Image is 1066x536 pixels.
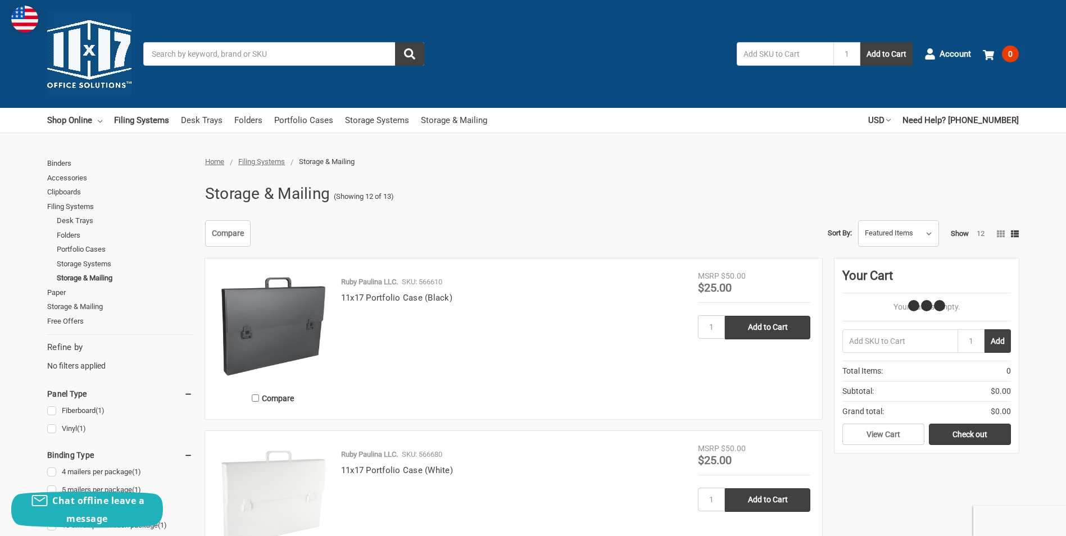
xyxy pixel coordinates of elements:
[334,191,394,202] span: (Showing 12 of 13)
[725,488,810,512] input: Add to Cart
[57,271,193,285] a: Storage & Mailing
[47,185,193,199] a: Clipboards
[238,157,285,166] a: Filing Systems
[77,424,86,433] span: (1)
[341,293,452,303] a: 11x17 Portfolio Case (Black)
[47,341,193,354] h5: Refine by
[11,6,38,33] img: duty and tax information for United States
[842,266,1011,293] div: Your Cart
[698,281,732,294] span: $25.00
[132,485,141,494] span: (1)
[842,329,958,353] input: Add SKU to Cart
[828,225,852,242] label: Sort By:
[341,465,453,475] a: 11x17 Portfolio Case (White)
[205,157,224,166] a: Home
[991,385,1011,397] span: $0.00
[47,285,193,300] a: Paper
[402,449,442,460] p: SKU: 566680
[842,385,874,397] span: Subtotal:
[252,394,259,402] input: Compare
[737,42,833,66] input: Add SKU to Cart
[402,276,442,288] p: SKU: 566610
[47,341,193,371] div: No filters applied
[47,448,193,462] h5: Binding Type
[47,421,193,437] a: Vinyl
[217,389,329,407] label: Compare
[96,406,105,415] span: (1)
[205,179,330,208] h1: Storage & Mailing
[983,39,1019,69] a: 0
[868,108,891,133] a: USD
[1006,365,1011,377] span: 0
[47,299,193,314] a: Storage & Mailing
[132,467,141,476] span: (1)
[114,108,169,133] a: Filing Systems
[274,108,333,133] a: Portfolio Cases
[698,453,732,467] span: $25.00
[47,12,131,96] img: 11x17.com
[842,424,924,445] a: View Cart
[52,494,144,525] span: Chat offline leave a message
[47,199,193,214] a: Filing Systems
[47,403,193,419] a: Fiberboard
[721,444,746,453] span: $50.00
[725,316,810,339] input: Add to Cart
[924,39,971,69] a: Account
[341,449,398,460] p: Ruby Paulina LLC.
[217,270,329,383] img: 11x17 Portfolio Case (Black)
[991,406,1011,417] span: $0.00
[421,108,487,133] a: Storage & Mailing
[47,314,193,329] a: Free Offers
[57,257,193,271] a: Storage Systems
[47,483,193,498] a: 5 mailers per package
[57,228,193,243] a: Folders
[860,42,913,66] button: Add to Cart
[57,214,193,228] a: Desk Trays
[698,270,719,282] div: MSRP
[47,171,193,185] a: Accessories
[973,506,1066,536] iframe: Google Customer Reviews
[234,108,262,133] a: Folders
[842,365,883,377] span: Total Items:
[1002,46,1019,62] span: 0
[698,443,719,455] div: MSRP
[951,229,969,238] span: Show
[47,465,193,480] a: 4 mailers per package
[977,229,985,238] a: 12
[842,301,1011,313] p: Your Cart Is Empty.
[11,492,163,528] button: Chat offline leave a message
[143,42,424,66] input: Search by keyword, brand or SKU
[47,387,193,401] h5: Panel Type
[902,108,1019,133] a: Need Help? [PHONE_NUMBER]
[205,220,251,247] a: Compare
[47,108,102,133] a: Shop Online
[929,424,1011,445] a: Check out
[57,242,193,257] a: Portfolio Cases
[341,276,398,288] p: Ruby Paulina LLC.
[842,406,884,417] span: Grand total:
[47,156,193,171] a: Binders
[985,329,1011,353] button: Add
[299,157,355,166] span: Storage & Mailing
[345,108,409,133] a: Storage Systems
[940,48,971,61] span: Account
[721,271,746,280] span: $50.00
[181,108,223,133] a: Desk Trays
